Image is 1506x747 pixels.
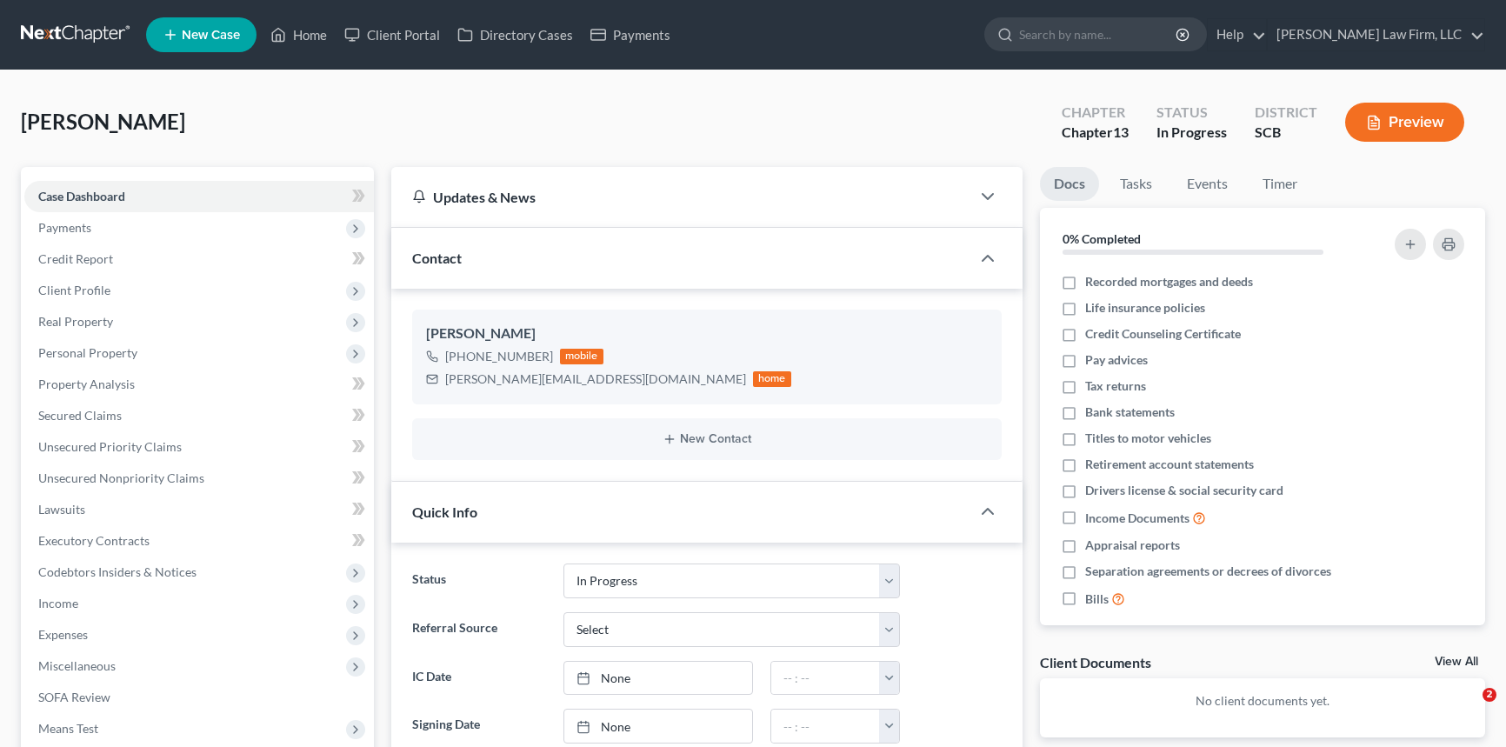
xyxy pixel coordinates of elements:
[1085,273,1253,290] span: Recorded mortgages and deeds
[560,349,603,364] div: mobile
[38,439,182,454] span: Unsecured Priority Claims
[1255,123,1317,143] div: SCB
[1483,688,1496,702] span: 2
[1085,351,1148,369] span: Pay advices
[38,658,116,673] span: Miscellaneous
[1085,563,1331,580] span: Separation agreements or decrees of divorces
[38,314,113,329] span: Real Property
[1085,299,1205,317] span: Life insurance policies
[1345,103,1464,142] button: Preview
[445,348,553,365] div: [PHONE_NUMBER]
[24,243,374,275] a: Credit Report
[1085,482,1283,499] span: Drivers license & social security card
[38,377,135,391] span: Property Analysis
[1249,167,1311,201] a: Timer
[564,710,751,743] a: None
[336,19,449,50] a: Client Portal
[1019,18,1178,50] input: Search by name...
[24,431,374,463] a: Unsecured Priority Claims
[1085,404,1175,421] span: Bank statements
[1040,167,1099,201] a: Docs
[412,188,950,206] div: Updates & News
[38,283,110,297] span: Client Profile
[1085,456,1254,473] span: Retirement account statements
[38,533,150,548] span: Executory Contracts
[24,463,374,494] a: Unsecured Nonpriority Claims
[1062,103,1129,123] div: Chapter
[38,189,125,203] span: Case Dashboard
[564,662,751,695] a: None
[753,371,791,387] div: home
[403,612,555,647] label: Referral Source
[38,721,98,736] span: Means Test
[582,19,679,50] a: Payments
[262,19,336,50] a: Home
[412,504,477,520] span: Quick Info
[24,369,374,400] a: Property Analysis
[24,525,374,557] a: Executory Contracts
[1085,325,1241,343] span: Credit Counseling Certificate
[1085,430,1211,447] span: Titles to motor vehicles
[771,710,881,743] input: -- : --
[426,323,988,344] div: [PERSON_NAME]
[21,109,185,134] span: [PERSON_NAME]
[1085,537,1180,554] span: Appraisal reports
[38,251,113,266] span: Credit Report
[771,662,881,695] input: -- : --
[412,250,462,266] span: Contact
[38,220,91,235] span: Payments
[182,29,240,42] span: New Case
[24,682,374,713] a: SOFA Review
[403,661,555,696] label: IC Date
[1040,653,1151,671] div: Client Documents
[1447,688,1489,730] iframe: Intercom live chat
[445,370,746,388] div: [PERSON_NAME][EMAIL_ADDRESS][DOMAIN_NAME]
[38,502,85,517] span: Lawsuits
[1113,123,1129,140] span: 13
[1208,19,1266,50] a: Help
[1173,167,1242,201] a: Events
[1063,231,1141,246] strong: 0% Completed
[1106,167,1166,201] a: Tasks
[24,400,374,431] a: Secured Claims
[1054,692,1472,710] p: No client documents yet.
[1255,103,1317,123] div: District
[1435,656,1478,668] a: View All
[426,432,988,446] button: New Contact
[1156,103,1227,123] div: Status
[1156,123,1227,143] div: In Progress
[403,709,555,744] label: Signing Date
[1085,590,1109,608] span: Bills
[38,627,88,642] span: Expenses
[38,596,78,610] span: Income
[38,564,197,579] span: Codebtors Insiders & Notices
[38,345,137,360] span: Personal Property
[38,470,204,485] span: Unsecured Nonpriority Claims
[24,181,374,212] a: Case Dashboard
[1085,377,1146,395] span: Tax returns
[1085,510,1189,527] span: Income Documents
[1062,123,1129,143] div: Chapter
[1268,19,1484,50] a: [PERSON_NAME] Law Firm, LLC
[403,564,555,598] label: Status
[449,19,582,50] a: Directory Cases
[38,690,110,704] span: SOFA Review
[38,408,122,423] span: Secured Claims
[24,494,374,525] a: Lawsuits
